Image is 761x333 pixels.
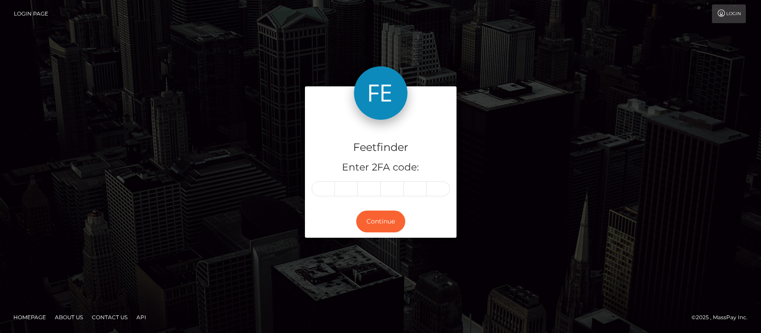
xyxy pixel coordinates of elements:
h4: Feetfinder [312,140,450,155]
a: API [133,310,150,324]
a: About Us [51,310,86,324]
a: Homepage [10,310,49,324]
a: Contact Us [88,310,131,324]
h5: Enter 2FA code: [312,161,450,175]
button: Continue [356,211,405,232]
div: © 2025 , MassPay Inc. [691,313,754,322]
a: Login Page [14,4,48,23]
img: Feetfinder [354,66,407,120]
a: Login [712,4,746,23]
